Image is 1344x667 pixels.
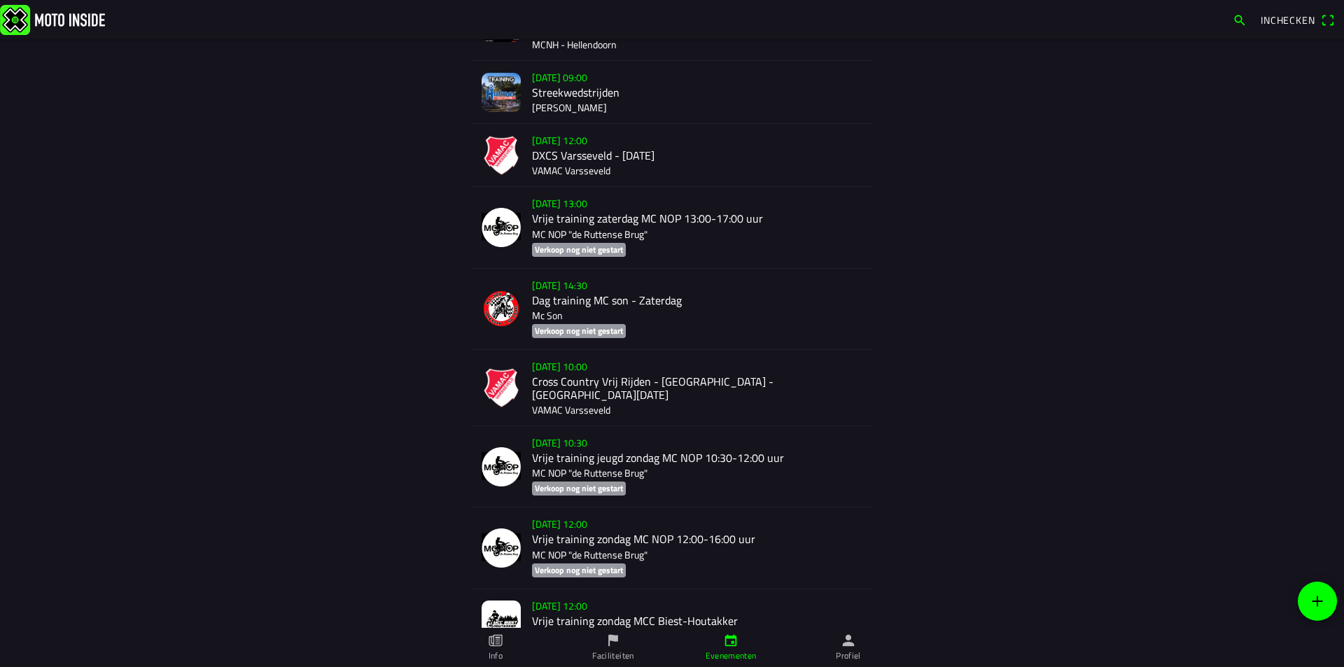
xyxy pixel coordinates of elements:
[482,601,521,640] img: kPj4SEAK48KdvQPskfuXeDR8x9gdQg07yDNcTaDB.jpg
[605,633,621,648] ion-icon: flag
[488,633,503,648] ion-icon: paper
[841,633,856,648] ion-icon: person
[723,633,738,648] ion-icon: calendar
[1226,8,1254,31] a: search
[470,507,874,589] a: [DATE] 12:00Vrije training zondag MC NOP 12:00-16:00 uurMC NOP "de Ruttense Brug"Verkoop nog niet...
[482,289,521,328] img: sfRBxcGZmvZ0K6QUyq9TbY0sbKJYVDoKWVN9jkDZ.png
[482,73,521,112] img: N3lxsS6Zhak3ei5Q5MtyPEvjHqMuKUUTBqHB2i4g.png
[1261,13,1315,27] span: Inchecken
[1309,593,1326,610] ion-icon: add
[470,426,874,507] a: [DATE] 10:30Vrije training jeugd zondag MC NOP 10:30-12:00 uurMC NOP "de Ruttense Brug"Verkoop no...
[482,528,521,568] img: NjdwpvkGicnr6oC83998ZTDUeXJJ29cK9cmzxz8K.png
[470,187,874,268] a: [DATE] 13:00Vrije training zaterdag MC NOP 13:00-17:00 uurMC NOP "de Ruttense Brug"Verkoop nog ni...
[706,650,757,662] ion-label: Evenementen
[482,208,521,247] img: NjdwpvkGicnr6oC83998ZTDUeXJJ29cK9cmzxz8K.png
[1254,8,1341,31] a: Incheckenqr scanner
[470,61,874,124] a: [DATE] 09:00Streekwedstrijden[PERSON_NAME]
[470,124,874,187] a: [DATE] 12:00DXCS Varsseveld - [DATE]VAMAC Varsseveld
[592,650,633,662] ion-label: Faciliteiten
[482,447,521,486] img: NjdwpvkGicnr6oC83998ZTDUeXJJ29cK9cmzxz8K.png
[470,269,874,350] a: [DATE] 14:30Dag training MC son - ZaterdagMc SonVerkoop nog niet gestart
[482,368,521,407] img: sYA0MdzM3v5BmRmgsWJ1iVL40gp2Fa8khKo0Qj80.png
[470,589,874,652] a: [DATE] 12:00Vrije training zondag MCC Biest-Houtakker
[470,350,874,426] a: [DATE] 10:00Cross Country Vrij Rijden - [GEOGRAPHIC_DATA] - [GEOGRAPHIC_DATA][DATE]VAMAC Varsseveld
[482,136,521,175] img: qaiuHcGyss22570fqZKCwYI5GvCJxDNyPIX6KLCV.png
[836,650,861,662] ion-label: Profiel
[489,650,503,662] ion-label: Info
